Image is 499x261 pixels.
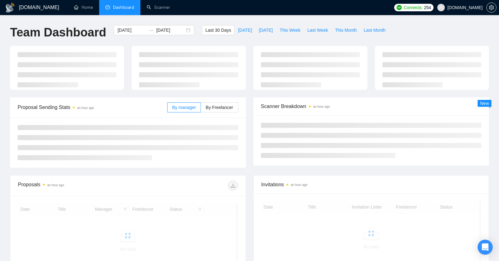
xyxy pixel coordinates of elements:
[364,27,385,34] span: Last Month
[276,25,304,35] button: This Week
[478,240,493,255] div: Open Intercom Messenger
[5,3,15,13] img: logo
[105,5,110,9] span: dashboard
[261,102,482,110] span: Scanner Breakdown
[205,27,231,34] span: Last 30 Days
[261,181,481,188] span: Invitations
[291,183,308,187] time: an hour ago
[486,5,496,10] a: setting
[172,105,196,110] span: By manager
[486,3,496,13] button: setting
[74,5,93,10] a: homeHome
[77,106,94,110] time: an hour ago
[10,25,106,40] h1: Team Dashboard
[18,181,128,191] div: Proposals
[18,103,167,111] span: Proposal Sending Stats
[255,25,276,35] button: [DATE]
[280,27,300,34] span: This Week
[360,25,389,35] button: Last Month
[149,28,154,33] span: swap-right
[117,27,146,34] input: Start date
[404,4,422,11] span: Connects:
[113,5,134,10] span: Dashboard
[313,105,330,108] time: an hour ago
[307,27,328,34] span: Last Week
[202,25,235,35] button: Last 30 Days
[304,25,332,35] button: Last Week
[397,5,402,10] img: upwork-logo.png
[47,183,64,187] time: an hour ago
[238,27,252,34] span: [DATE]
[259,27,273,34] span: [DATE]
[147,5,170,10] a: searchScanner
[149,28,154,33] span: to
[332,25,360,35] button: This Month
[335,27,357,34] span: This Month
[424,4,431,11] span: 254
[206,105,233,110] span: By Freelancer
[439,5,443,10] span: user
[156,27,185,34] input: End date
[480,101,489,106] span: New
[235,25,255,35] button: [DATE]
